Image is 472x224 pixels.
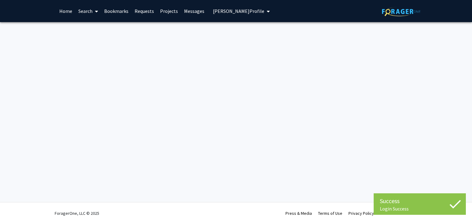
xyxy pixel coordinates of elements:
[181,0,207,22] a: Messages
[55,203,99,224] div: ForagerOne, LLC © 2025
[101,0,132,22] a: Bookmarks
[380,196,460,206] div: Success
[75,0,101,22] a: Search
[380,206,460,212] div: Login Success
[157,0,181,22] a: Projects
[348,210,374,216] a: Privacy Policy
[213,8,264,14] span: [PERSON_NAME] Profile
[56,0,75,22] a: Home
[285,210,312,216] a: Press & Media
[382,7,420,16] img: ForagerOne Logo
[318,210,342,216] a: Terms of Use
[132,0,157,22] a: Requests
